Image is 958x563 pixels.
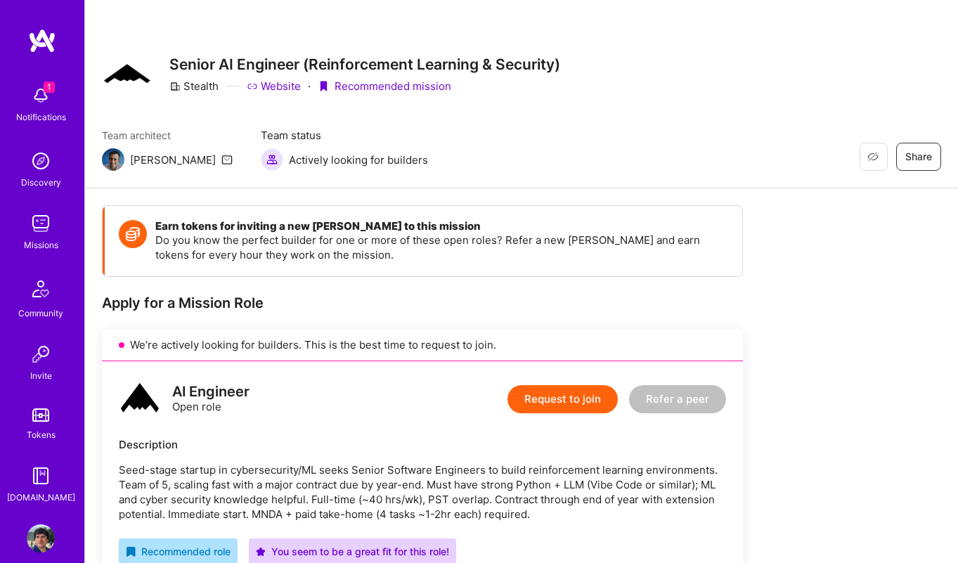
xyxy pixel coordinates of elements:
span: Team architect [102,128,233,143]
a: User Avatar [23,524,58,552]
button: Request to join [507,385,618,413]
img: logo [119,378,161,420]
p: Do you know the perfect builder for one or more of these open roles? Refer a new [PERSON_NAME] an... [155,233,728,262]
div: AI Engineer [172,384,250,399]
div: Discovery [21,175,61,190]
img: Team Architect [102,148,124,171]
i: icon RecommendedBadge [126,547,136,557]
img: Token icon [119,220,147,248]
img: Invite [27,340,55,368]
span: 1 [44,82,55,93]
img: teamwork [27,209,55,238]
img: bell [27,82,55,110]
div: Invite [30,368,52,383]
div: We’re actively looking for builders. This is the best time to request to join. [102,329,743,361]
div: Recommended role [126,544,231,559]
div: Missions [24,238,58,252]
span: Share [905,150,932,164]
h4: Earn tokens for inviting a new [PERSON_NAME] to this mission [155,220,728,233]
div: You seem to be a great fit for this role! [256,544,449,559]
div: Tokens [27,427,56,442]
div: Community [18,306,63,321]
h3: Senior AI Engineer (Reinforcement Learning & Security) [169,56,560,73]
i: icon EyeClosed [867,151,879,162]
button: Refer a peer [629,385,726,413]
img: discovery [27,147,55,175]
p: Seed-stage startup in cybersecurity/ML seeks Senior Software Engineers to build reinforcement lea... [119,462,726,522]
div: [PERSON_NAME] [130,153,216,167]
button: Share [896,143,941,171]
div: Description [119,437,726,452]
img: Actively looking for builders [261,148,283,171]
img: Company Logo [102,61,153,89]
i: icon Mail [221,154,233,165]
div: Notifications [16,110,66,124]
img: tokens [32,408,49,422]
i: icon CompanyGray [169,81,181,92]
i: icon PurpleRibbon [318,81,329,92]
div: Recommended mission [318,79,451,93]
div: Apply for a Mission Role [102,294,743,312]
span: Team status [261,128,428,143]
div: Open role [172,384,250,414]
img: logo [28,28,56,53]
div: Stealth [169,79,219,93]
i: icon PurpleStar [256,547,266,557]
img: guide book [27,462,55,490]
img: User Avatar [27,524,55,552]
span: Actively looking for builders [289,153,428,167]
a: Website [247,79,301,93]
div: [DOMAIN_NAME] [7,490,75,505]
div: · [308,79,311,93]
img: Community [24,272,58,306]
